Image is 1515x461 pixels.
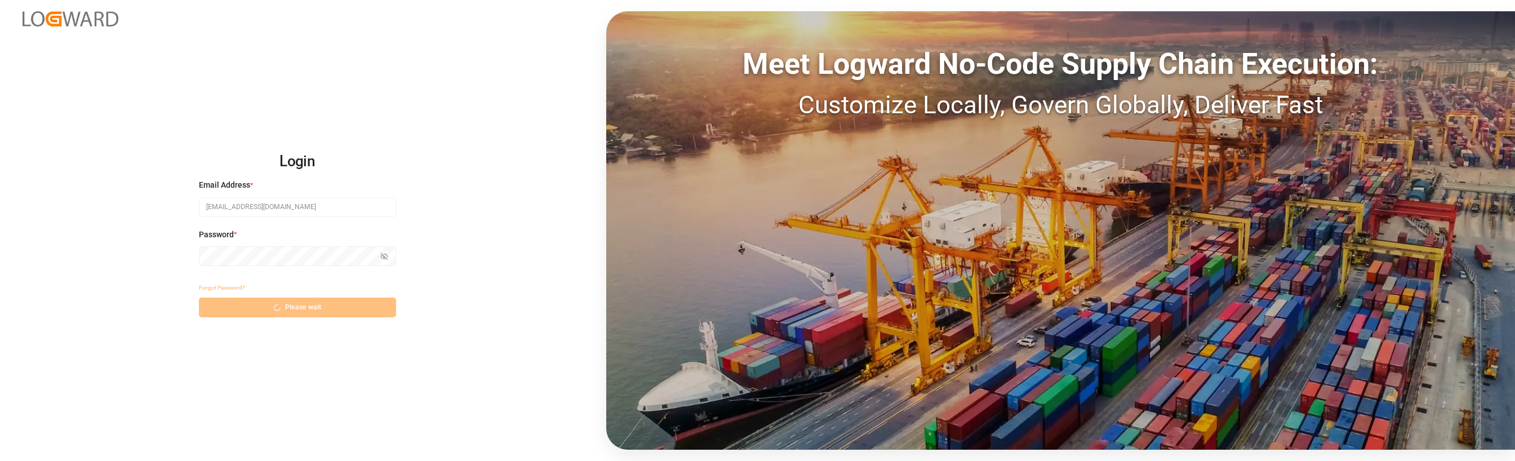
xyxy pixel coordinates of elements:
span: Email Address [199,179,250,191]
img: Logward_new_orange.png [23,11,118,26]
h2: Login [199,144,396,180]
div: Customize Locally, Govern Globally, Deliver Fast [606,86,1515,123]
input: Enter your email [199,197,396,217]
span: Password [199,229,234,241]
div: Meet Logward No-Code Supply Chain Execution: [606,42,1515,86]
